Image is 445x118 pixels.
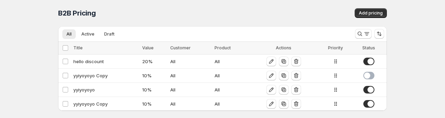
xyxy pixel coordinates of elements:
[73,72,138,79] div: yyiyoyoyo Copy
[142,45,154,50] span: Value
[81,31,94,37] span: Active
[215,45,231,50] span: Product
[215,72,247,79] div: All
[170,100,210,107] div: All
[362,45,375,50] span: Status
[276,45,291,50] span: Actions
[73,86,138,93] div: yyiyoyoyo
[215,86,247,93] div: All
[355,8,387,18] button: Add pricing
[374,29,384,39] button: Sort the results
[215,100,247,107] div: All
[359,10,383,16] span: Add pricing
[142,72,166,79] div: 10 %
[73,100,138,107] div: yyiyoyoyo Copy
[66,31,72,37] span: All
[104,31,115,37] span: Draft
[170,58,210,65] div: All
[355,29,372,39] button: Search and filter results
[170,86,210,93] div: All
[142,58,166,65] div: 20 %
[73,58,138,65] div: hello discount
[142,86,166,93] div: 10 %
[170,72,210,79] div: All
[215,58,247,65] div: All
[142,100,166,107] div: 10 %
[73,45,83,50] span: Title
[170,45,191,50] span: Customer
[58,9,96,17] span: B2B Pricing
[328,45,343,50] span: Priority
